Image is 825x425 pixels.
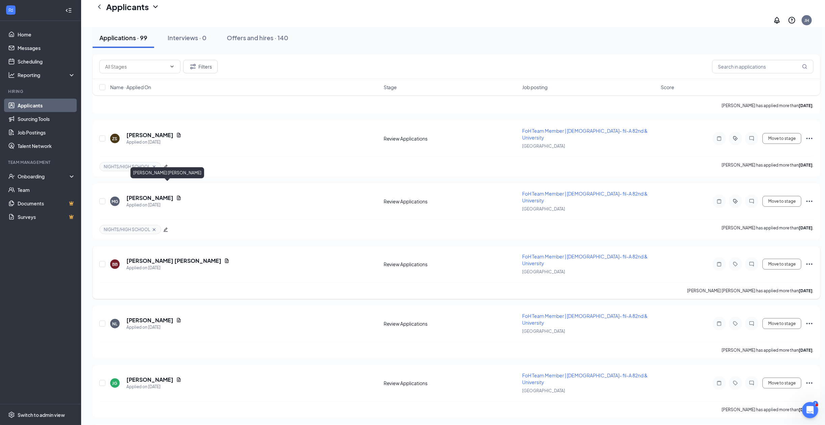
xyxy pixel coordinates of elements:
svg: Analysis [8,72,15,78]
svg: ChatInactive [748,199,756,204]
h1: Applicants [106,1,149,12]
svg: Document [176,132,181,138]
span: [GEOGRAPHIC_DATA] [522,388,565,393]
div: Review Applications [384,135,518,142]
div: 1 [813,401,818,407]
div: Review Applications [384,320,518,327]
a: Applicants [18,99,75,112]
svg: ChevronDown [169,64,175,69]
svg: ChevronLeft [95,3,103,11]
p: [PERSON_NAME] has applied more than . [722,162,814,171]
svg: Filter [189,62,197,71]
svg: MagnifyingGlass [802,64,807,69]
span: Job posting [522,84,548,91]
div: Applied on [DATE] [126,139,181,146]
svg: ChatInactive [748,321,756,326]
svg: Tag [731,321,739,326]
b: [DATE] [799,348,812,353]
svg: Collapse [65,7,72,14]
span: [GEOGRAPHIC_DATA] [522,206,565,211]
span: FoH Team Member | [DEMOGRAPHIC_DATA]- fil-A 82nd & University [522,313,648,326]
span: Score [661,84,674,91]
svg: Cross [151,164,157,170]
div: ZS [113,136,118,142]
svg: Note [715,380,723,386]
h5: [PERSON_NAME] [126,131,173,139]
button: Move to stage [762,259,801,270]
div: Interviews · 0 [168,33,207,42]
svg: Note [715,199,723,204]
span: FoH Team Member | [DEMOGRAPHIC_DATA]- fil-A 82nd & University [522,253,648,266]
a: Team [18,183,75,197]
div: Applied on [DATE] [126,265,229,271]
svg: ChatInactive [748,261,756,267]
svg: ChatInactive [748,136,756,141]
div: Applied on [DATE] [126,383,181,390]
b: [DATE] [799,407,812,412]
div: JG [113,380,118,386]
span: FoH Team Member | [DEMOGRAPHIC_DATA]- fil-A 82nd & University [522,372,648,385]
div: [PERSON_NAME] [PERSON_NAME] [130,167,204,178]
div: Reporting [18,72,76,78]
div: Offers and hires · 140 [227,33,288,42]
svg: ChatInactive [748,380,756,386]
a: Home [18,28,75,41]
b: [DATE] [799,225,812,230]
p: [PERSON_NAME] has applied more than . [722,103,814,108]
div: NL [113,321,118,327]
span: FoH Team Member | [DEMOGRAPHIC_DATA]- fil-A 82nd & University [522,128,648,141]
button: Move to stage [762,318,801,329]
a: Talent Network [18,139,75,153]
span: [GEOGRAPHIC_DATA] [522,269,565,274]
svg: Ellipses [805,379,814,387]
a: Messages [18,41,75,55]
svg: QuestionInfo [788,16,796,24]
span: NIGHTS/HIGH SCHOOL [104,227,150,232]
div: Switch to admin view [18,411,65,418]
h5: [PERSON_NAME] [126,194,173,202]
div: Review Applications [384,198,518,205]
svg: ChevronDown [151,3,160,11]
svg: Document [176,195,181,201]
div: Review Applications [384,261,518,268]
div: Team Management [8,159,74,165]
svg: Ellipses [805,197,814,205]
div: Review Applications [384,380,518,386]
button: Filter Filters [183,60,218,73]
svg: Cross [151,227,157,232]
b: [DATE] [799,103,812,108]
svg: Note [715,136,723,141]
span: NIGHTS/HIGH SCHOOL [104,164,150,170]
a: SurveysCrown [18,210,75,224]
div: Applications · 99 [99,33,147,42]
input: Search in applications [712,60,814,73]
b: [DATE] [799,162,812,168]
span: [GEOGRAPHIC_DATA] [522,329,565,334]
svg: Ellipses [805,134,814,143]
svg: ActiveTag [731,136,739,141]
button: Move to stage [762,196,801,207]
svg: Ellipses [805,320,814,328]
span: [GEOGRAPHIC_DATA] [522,144,565,149]
button: Move to stage [762,133,801,144]
input: All Stages [105,63,167,70]
a: Job Postings [18,126,75,139]
div: BB [112,261,118,267]
div: JH [804,18,809,23]
h5: [PERSON_NAME] [126,376,173,383]
svg: Note [715,321,723,326]
p: [PERSON_NAME] [PERSON_NAME] has applied more than . [687,288,814,294]
span: edit [163,227,168,232]
svg: WorkstreamLogo [7,7,14,14]
div: Onboarding [18,173,70,180]
a: Scheduling [18,55,75,68]
svg: Ellipses [805,260,814,268]
svg: Document [176,377,181,382]
h5: [PERSON_NAME] [126,317,173,324]
p: [PERSON_NAME] has applied more than . [722,407,814,412]
h5: [PERSON_NAME] [PERSON_NAME] [126,257,221,265]
div: Applied on [DATE] [126,324,181,331]
span: Name · Applied On [110,84,151,91]
div: Hiring [8,89,74,94]
svg: Document [176,318,181,323]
